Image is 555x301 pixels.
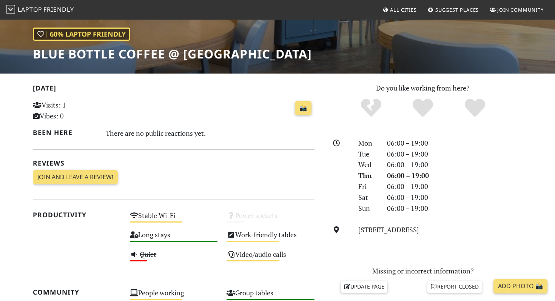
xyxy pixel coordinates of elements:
div: 06:00 – 19:00 [382,149,527,160]
span: Suggest Places [435,6,479,13]
div: Wed [354,159,382,170]
a: Join Community [487,3,547,17]
h2: [DATE] [33,84,314,95]
a: Report closed [427,281,482,292]
h2: Been here [33,129,97,137]
div: 06:00 – 19:00 [382,181,527,192]
span: Friendly [43,5,74,14]
p: Missing or incorrect information? [324,266,522,276]
h2: Community [33,288,121,296]
img: LaptopFriendly [6,5,15,14]
div: Fri [354,181,382,192]
div: Sun [354,203,382,214]
p: Visits: 1 Vibes: 0 [33,100,121,121]
a: [STREET_ADDRESS] [358,225,419,234]
div: Work-friendly tables [222,229,319,248]
a: 📸 [295,101,311,115]
h2: Productivity [33,211,121,219]
a: Join and leave a review! [33,170,118,184]
div: 06:00 – 19:00 [382,159,527,170]
a: Update page [341,281,388,292]
div: Thu [354,170,382,181]
p: Do you like working from here? [324,83,522,94]
a: LaptopFriendly LaptopFriendly [6,3,74,17]
span: Join Community [497,6,544,13]
div: Tue [354,149,382,160]
div: Stable Wi-Fi [125,209,222,229]
div: Power sockets [222,209,319,229]
h2: Reviews [33,159,314,167]
div: Long stays [125,229,222,248]
span: Laptop [18,5,42,14]
h1: Blue Bottle Coffee @ [GEOGRAPHIC_DATA] [33,47,312,61]
div: 06:00 – 19:00 [382,203,527,214]
div: There are no public reactions yet. [106,127,315,139]
div: Sat [354,192,382,203]
a: Add Photo 📸 [493,279,547,293]
a: Suggest Places [425,3,482,17]
div: 06:00 – 19:00 [382,170,527,181]
s: Quiet [140,250,156,259]
div: | 60% Laptop Friendly [33,28,130,41]
div: Definitely! [449,98,501,118]
div: 06:00 – 19:00 [382,138,527,149]
span: All Cities [390,6,417,13]
div: Mon [354,138,382,149]
div: No [345,98,397,118]
div: Yes [397,98,449,118]
div: Video/audio calls [222,248,319,267]
div: 06:00 – 19:00 [382,192,527,203]
a: All Cities [379,3,420,17]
